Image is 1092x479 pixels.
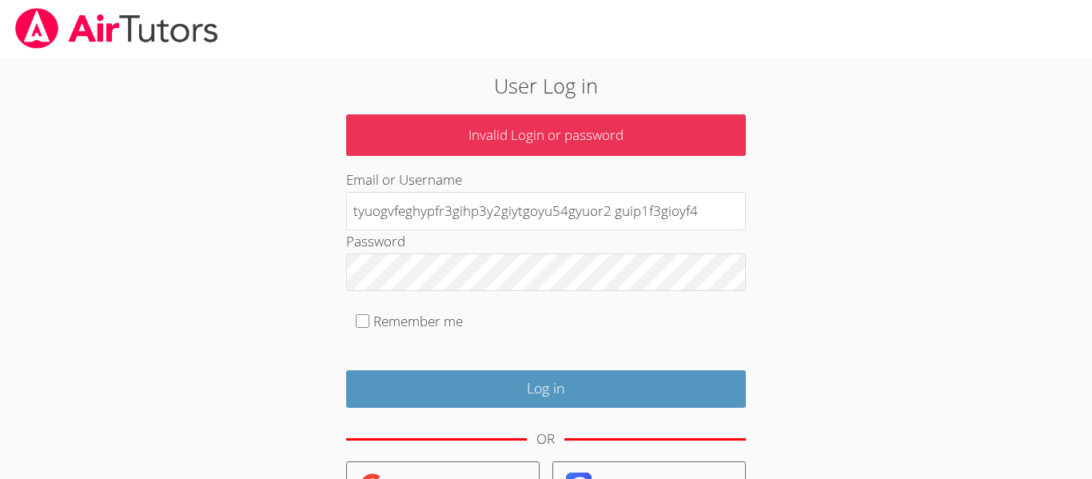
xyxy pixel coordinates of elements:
img: airtutors_banner-c4298cdbf04f3fff15de1276eac7730deb9818008684d7c2e4769d2f7ddbe033.png [14,8,220,49]
label: Email or Username [346,170,462,189]
div: OR [536,428,555,451]
label: Remember me [373,312,463,330]
h2: User Log in [251,70,841,101]
p: Invalid Login or password [346,114,746,157]
input: Log in [346,370,746,408]
label: Password [346,232,405,250]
